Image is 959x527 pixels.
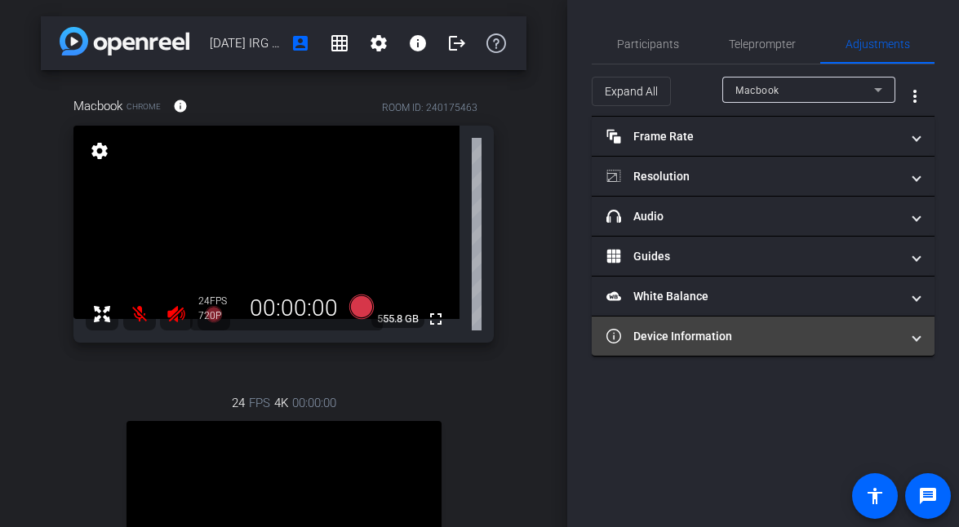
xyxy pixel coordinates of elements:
mat-panel-title: Frame Rate [606,128,900,145]
span: FPS [249,394,270,412]
span: Macbook [73,97,122,115]
button: More Options for Adjustments Panel [895,77,935,116]
span: 00:00:00 [292,394,336,412]
img: app-logo [60,27,189,55]
mat-expansion-panel-header: Frame Rate [592,117,935,156]
div: 24 [198,294,239,308]
span: Macbook [735,85,779,96]
span: 555.8 GB [371,309,424,329]
mat-icon: logout [447,33,467,53]
mat-icon: fullscreen [426,309,446,329]
span: Expand All [605,76,658,107]
mat-panel-title: Resolution [606,168,900,185]
mat-icon: grid_on [330,33,349,53]
mat-expansion-panel-header: Resolution [592,157,935,196]
mat-panel-title: White Balance [606,288,900,305]
span: Chrome [127,100,161,113]
mat-icon: message [918,486,938,506]
mat-panel-title: Guides [606,248,900,265]
mat-icon: settings [88,141,111,161]
span: Teleprompter [729,38,796,50]
mat-panel-title: Audio [606,208,900,225]
mat-expansion-panel-header: Guides [592,237,935,276]
mat-expansion-panel-header: Audio [592,197,935,236]
span: FPS [210,295,227,307]
mat-icon: more_vert [905,86,925,106]
mat-expansion-panel-header: White Balance [592,277,935,316]
mat-icon: info [173,99,188,113]
mat-icon: info [408,33,428,53]
mat-expansion-panel-header: Device Information [592,317,935,356]
span: 24 [232,394,245,412]
span: Adjustments [846,38,910,50]
mat-panel-title: Device Information [606,328,900,345]
div: ROOM ID: 240175463 [382,100,477,115]
div: 720P [198,309,239,322]
mat-icon: settings [369,33,388,53]
span: Participants [617,38,679,50]
span: 4K [274,394,288,412]
button: Expand All [592,77,671,106]
div: 00:00:00 [239,294,349,322]
span: [DATE] IRG Panel [210,27,281,60]
mat-icon: accessibility [865,486,885,506]
mat-icon: account_box [291,33,310,53]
